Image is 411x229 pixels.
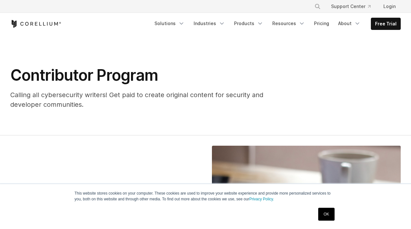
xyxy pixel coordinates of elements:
h1: Contributor Program [10,66,282,85]
button: Search [312,1,323,12]
a: Privacy Policy. [249,197,274,201]
a: Resources [268,18,309,29]
a: About [334,18,364,29]
a: Industries [190,18,229,29]
a: Login [378,1,401,12]
a: Free Trial [371,18,400,30]
a: Products [230,18,267,29]
a: Support Center [326,1,376,12]
p: This website stores cookies on your computer. These cookies are used to improve your website expe... [74,190,337,202]
div: Navigation Menu [151,18,401,30]
a: Corellium Home [10,20,61,28]
a: Solutions [151,18,188,29]
p: Calling all cybersecurity writers! Get paid to create original content for security and developer... [10,90,282,109]
a: Pricing [310,18,333,29]
a: OK [318,208,335,221]
div: Navigation Menu [307,1,401,12]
